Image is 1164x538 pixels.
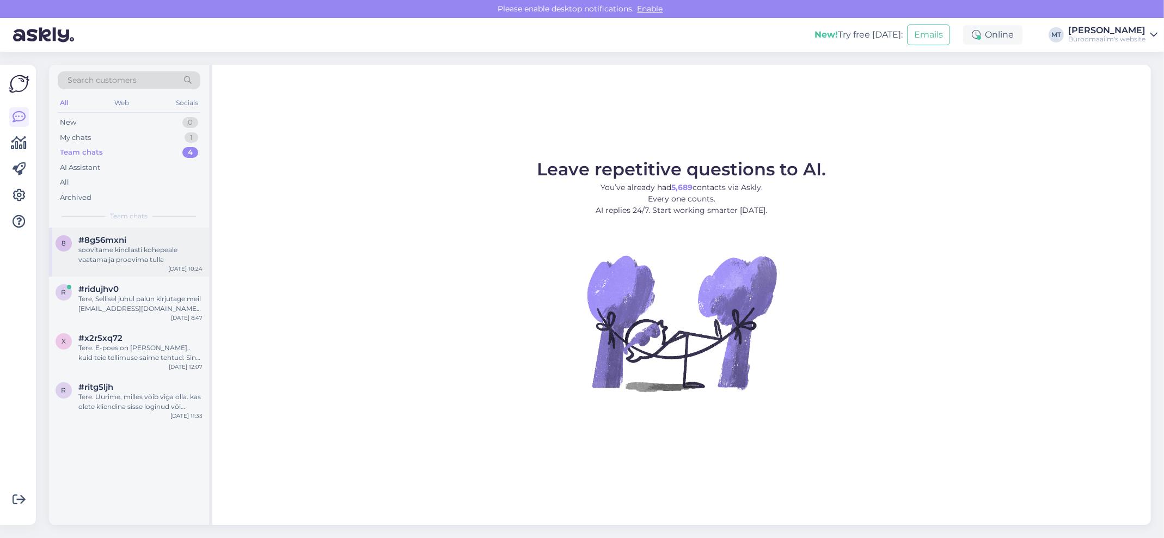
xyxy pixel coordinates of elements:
span: Enable [634,4,666,14]
div: 1 [185,132,198,143]
b: New! [814,29,838,40]
span: Search customers [68,75,137,86]
div: [PERSON_NAME] [1068,26,1145,35]
div: Tere, Sellisel juhul palun kirjutage meil [EMAIL_ADDRESS][DOMAIN_NAME] aadressile, hea oleks kui ... [78,294,203,314]
div: Try free [DATE]: [814,28,903,41]
span: 8 [62,239,66,247]
span: #x2r5xq72 [78,333,122,343]
span: r [62,386,66,394]
div: MT [1049,27,1064,42]
div: AI Assistant [60,162,100,173]
span: Leave repetitive questions to AI. [537,158,826,180]
div: 4 [182,147,198,158]
div: Archived [60,192,91,203]
div: Web [113,96,132,110]
div: New [60,117,76,128]
div: 0 [182,117,198,128]
span: Team chats [111,211,148,221]
span: x [62,337,66,345]
span: #ridujhv0 [78,284,119,294]
div: [DATE] 10:24 [168,265,203,273]
div: Team chats [60,147,103,158]
img: No Chat active [584,225,780,421]
div: Online [963,25,1022,45]
span: #8g56mxni [78,235,126,245]
div: Socials [174,96,200,110]
div: Tere. E-poes on [PERSON_NAME].. kuid teie tellimuse saime tehtud: Sinu tellimuse number on: 20002... [78,343,203,363]
div: [DATE] 12:07 [169,363,203,371]
div: My chats [60,132,91,143]
div: soovitame kindlasti kohepeale vaatama ja proovima tulla [78,245,203,265]
div: All [60,177,69,188]
span: r [62,288,66,296]
a: [PERSON_NAME]Büroomaailm's website [1068,26,1157,44]
div: Büroomaailm's website [1068,35,1145,44]
div: [DATE] 8:47 [171,314,203,322]
button: Emails [907,25,950,45]
b: 5,689 [671,182,693,192]
span: #ritg5ljh [78,382,113,392]
p: You’ve already had contacts via Askly. Every one counts. AI replies 24/7. Start working smarter [... [537,182,826,216]
img: Askly Logo [9,74,29,94]
div: [DATE] 11:33 [170,412,203,420]
div: Tere. Uurime, milles võib viga olla. kas olete kliendina sisse loginud või külalisena? [78,392,203,412]
div: All [58,96,70,110]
